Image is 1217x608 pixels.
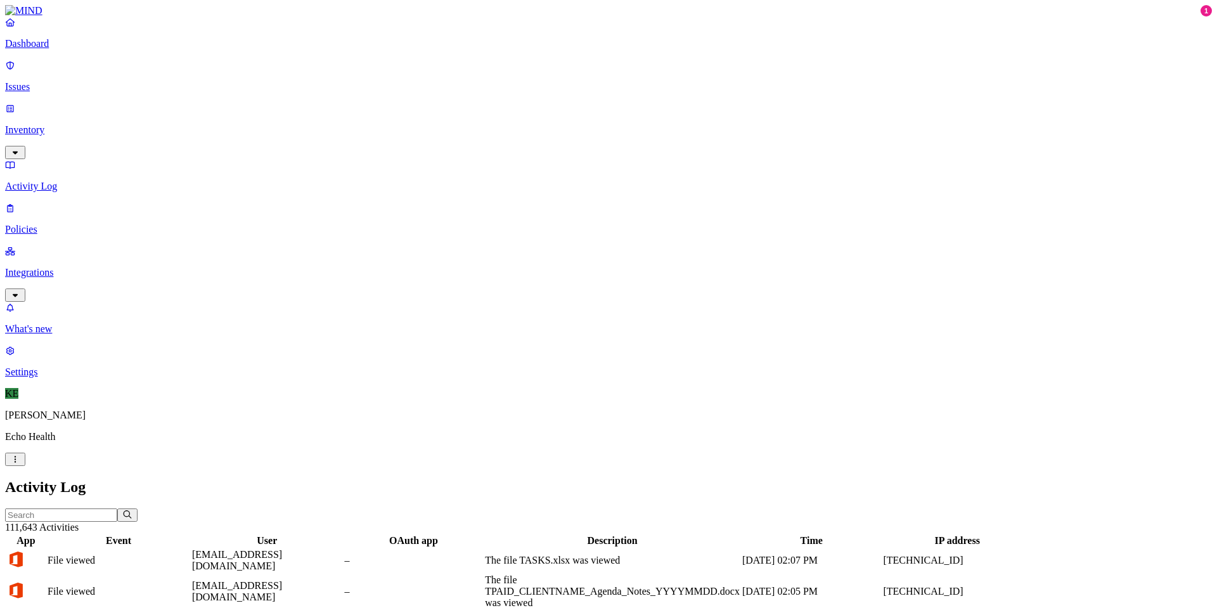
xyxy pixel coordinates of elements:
[5,103,1212,157] a: Inventory
[192,580,282,602] span: [EMAIL_ADDRESS][DOMAIN_NAME]
[48,555,190,566] div: File viewed
[5,267,1212,278] p: Integrations
[5,302,1212,335] a: What's new
[192,535,342,547] div: User
[5,245,1212,300] a: Integrations
[192,549,282,571] span: [EMAIL_ADDRESS][DOMAIN_NAME]
[5,81,1212,93] p: Issues
[1201,5,1212,16] div: 1
[883,586,1031,597] div: [TECHNICAL_ID]
[5,224,1212,235] p: Policies
[5,522,79,533] span: 111,643 Activities
[7,550,25,568] img: office-365
[48,586,190,597] div: File viewed
[5,5,42,16] img: MIND
[883,535,1031,547] div: IP address
[5,479,1212,496] h2: Activity Log
[5,388,18,399] span: KE
[5,323,1212,335] p: What's new
[5,508,117,522] input: Search
[883,555,1031,566] div: [TECHNICAL_ID]
[5,202,1212,235] a: Policies
[5,366,1212,378] p: Settings
[485,555,740,566] div: The file TASKS.xlsx was viewed
[5,410,1212,421] p: [PERSON_NAME]
[5,60,1212,93] a: Issues
[5,181,1212,192] p: Activity Log
[485,535,740,547] div: Description
[742,586,818,597] span: [DATE] 02:05 PM
[345,586,350,597] span: –
[7,581,25,599] img: office-365
[5,345,1212,378] a: Settings
[742,535,881,547] div: Time
[5,431,1212,443] p: Echo Health
[7,535,45,547] div: App
[5,38,1212,49] p: Dashboard
[5,159,1212,192] a: Activity Log
[5,16,1212,49] a: Dashboard
[345,555,350,566] span: –
[5,5,1212,16] a: MIND
[345,535,483,547] div: OAuth app
[742,555,818,566] span: [DATE] 02:07 PM
[48,535,190,547] div: Event
[5,124,1212,136] p: Inventory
